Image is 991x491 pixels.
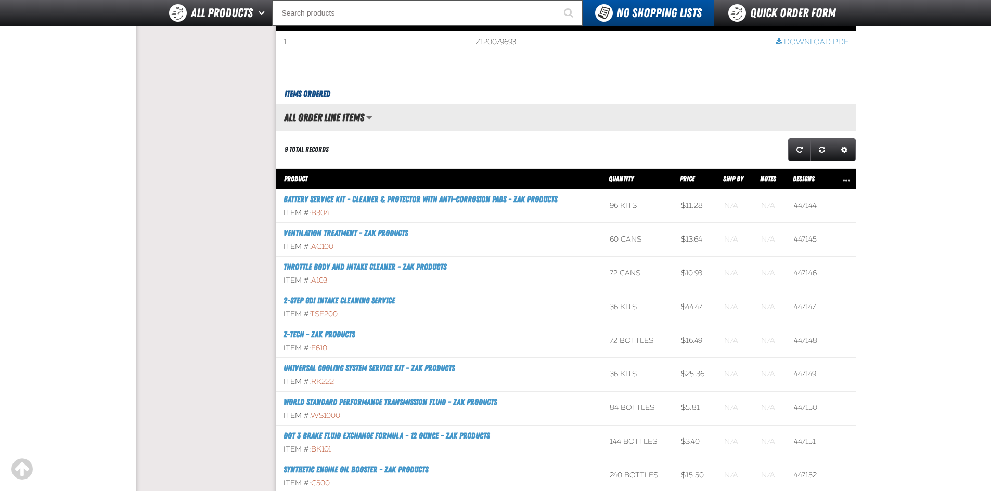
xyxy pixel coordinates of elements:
td: Blank [754,425,786,459]
span: All Products [191,4,253,22]
td: $10.93 [674,257,717,290]
span: F610 [311,343,327,352]
span: TSF200 [310,310,338,319]
a: Battery Service Kit - Cleaner & Protector with Anti-Corrosion Pads - ZAK Products [284,194,557,204]
td: Blank [717,357,754,391]
td: 447145 [787,223,830,257]
td: 36 kits [602,290,674,324]
td: Blank [754,391,786,425]
a: Universal Cooling System Service Kit - ZAK Products [284,363,455,373]
td: Blank [717,324,754,358]
div: Item #: [284,208,596,218]
td: $25.36 [674,357,717,391]
td: Blank [717,391,754,425]
td: 447147 [787,290,830,324]
a: World Standard Performance Transmission Fluid - ZAK Products [284,397,497,407]
td: 144 bottles [602,425,674,459]
td: 447149 [787,357,830,391]
td: 36 kits [602,357,674,391]
div: Item #: [284,377,596,387]
span: A103 [311,276,327,285]
td: $44.47 [674,290,717,324]
a: DOT 3 Brake Fluid Exchange Formula - 12 Ounce - ZAK Products [284,431,490,441]
td: Z120079693 [468,31,768,54]
button: Manage grid views. Current view is All Order Line Items [366,109,372,126]
td: Blank [754,290,786,324]
a: Z-Tech - ZAK Products [284,329,355,339]
span: Designs [793,175,815,183]
td: Blank [717,223,754,257]
div: Item #: [284,411,596,421]
td: 96 kits [602,189,674,223]
td: 447148 [787,324,830,358]
a: Ventilation Treatment - ZAK Products [284,228,408,238]
td: Blank [717,290,754,324]
td: 72 bottles [602,324,674,358]
span: RK222 [311,377,334,386]
a: Expand or Collapse Grid Settings [833,138,856,161]
div: Item #: [284,310,596,320]
div: Scroll to the top [10,458,33,481]
a: Throttle Body and Intake Cleaner - ZAK Products [284,262,446,272]
span: No Shopping Lists [616,6,702,20]
span: Price [680,175,694,183]
span: BK101 [311,445,331,454]
span: AC100 [311,242,333,251]
td: $5.81 [674,391,717,425]
a: Reset grid action [810,138,833,161]
div: 9 total records [285,144,329,154]
a: Synthetic Engine Oil Booster - ZAK Products [284,465,428,474]
td: Blank [754,189,786,223]
td: Blank [717,257,754,290]
td: Blank [754,324,786,358]
td: Blank [754,223,786,257]
td: 447151 [787,425,830,459]
th: Row actions [830,168,856,189]
td: 447146 [787,257,830,290]
td: Blank [717,425,754,459]
a: 2-Step GDI Intake Cleaning Service [284,296,395,306]
td: 447144 [787,189,830,223]
a: Download PDF row action [776,37,848,47]
div: Item #: [284,479,596,488]
div: Item #: [284,276,596,286]
h3: Items Ordered [276,88,856,100]
span: B304 [311,208,329,217]
span: WS1000 [311,411,340,420]
div: Item #: [284,445,596,455]
h2: All Order Line Items [276,112,364,123]
div: Item #: [284,242,596,252]
td: 1 [276,31,469,54]
span: C500 [311,479,330,487]
td: Blank [754,357,786,391]
td: $3.40 [674,425,717,459]
a: Refresh grid action [788,138,811,161]
td: 60 cans [602,223,674,257]
span: Product [284,175,307,183]
td: 72 cans [602,257,674,290]
span: Quantity [609,175,634,183]
td: $13.64 [674,223,717,257]
td: Blank [754,257,786,290]
td: $11.28 [674,189,717,223]
td: Blank [717,189,754,223]
td: 84 bottles [602,391,674,425]
td: $16.49 [674,324,717,358]
td: 447150 [787,391,830,425]
div: Item #: [284,343,596,353]
span: Ship By [723,175,743,183]
span: Notes [760,175,776,183]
